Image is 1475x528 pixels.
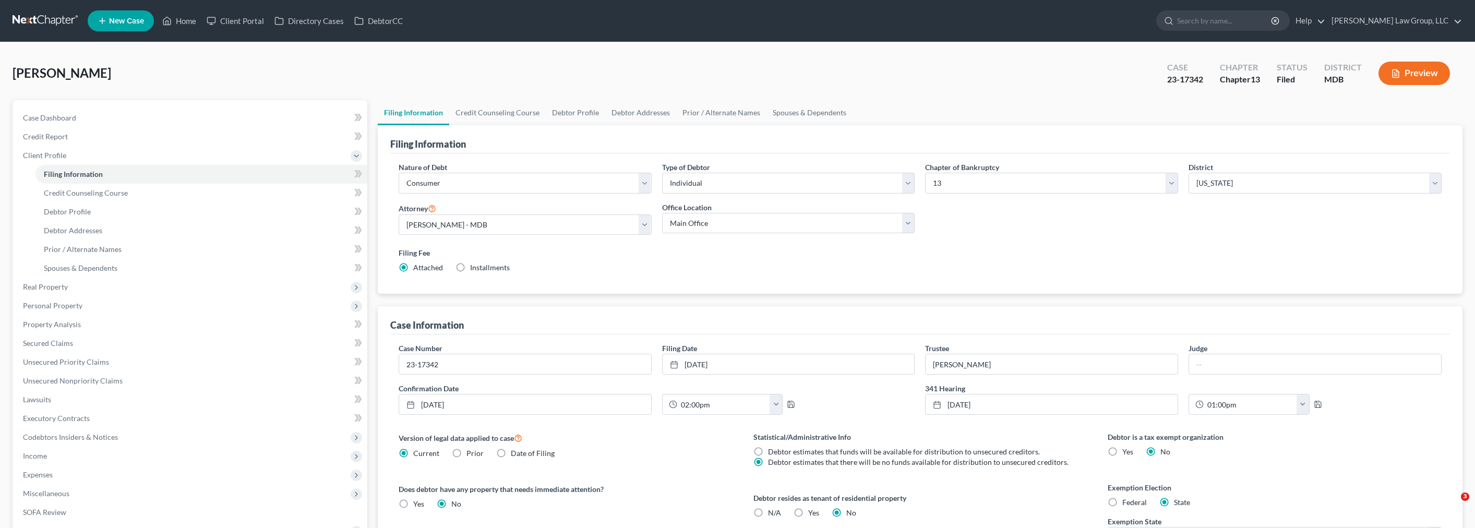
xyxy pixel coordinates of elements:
span: Property Analysis [23,320,81,329]
span: Income [23,451,47,460]
a: Directory Cases [269,11,349,30]
a: Filing Information [378,100,449,125]
a: [DATE] [399,394,651,414]
label: Version of legal data applied to case [399,431,733,444]
a: Debtor Profile [35,202,367,221]
span: Yes [1122,447,1133,456]
a: DebtorCC [349,11,408,30]
label: Debtor is a tax exempt organization [1108,431,1442,442]
span: Date of Filing [511,449,555,458]
label: Chapter of Bankruptcy [925,162,999,173]
label: Attorney [399,202,436,214]
label: Case Number [399,343,442,354]
span: Yes [413,499,424,508]
a: Case Dashboard [15,109,367,127]
span: Filing Information [44,170,103,178]
a: Unsecured Priority Claims [15,353,367,371]
span: 3 [1461,493,1469,501]
span: Unsecured Priority Claims [23,357,109,366]
div: Filing Information [390,138,466,150]
label: Nature of Debt [399,162,447,173]
a: Spouses & Dependents [766,100,853,125]
span: State [1174,498,1190,507]
a: Filing Information [35,165,367,184]
a: Property Analysis [15,315,367,334]
span: Credit Counseling Course [44,188,128,197]
label: Exemption State [1108,516,1161,527]
input: Enter case number... [399,354,651,374]
span: Prior [466,449,484,458]
label: Trustee [925,343,949,354]
a: Debtor Profile [546,100,605,125]
span: Real Property [23,282,68,291]
span: Codebtors Insiders & Notices [23,433,118,441]
a: Prior / Alternate Names [35,240,367,259]
a: Prior / Alternate Names [676,100,766,125]
div: Case [1167,62,1203,74]
a: [PERSON_NAME] Law Group, LLC [1326,11,1462,30]
span: Debtor estimates that funds will be available for distribution to unsecured creditors. [768,447,1040,456]
span: Current [413,449,439,458]
span: Installments [470,263,510,272]
label: Filing Date [662,343,697,354]
a: Credit Counseling Course [449,100,546,125]
div: Filed [1277,74,1308,86]
input: -- : -- [677,394,771,414]
span: New Case [109,17,144,25]
div: Chapter [1220,74,1260,86]
a: Unsecured Nonpriority Claims [15,371,367,390]
div: Chapter [1220,62,1260,74]
a: Debtor Addresses [35,221,367,240]
span: Personal Property [23,301,82,310]
span: Secured Claims [23,339,73,347]
a: [DATE] [926,394,1178,414]
span: Debtor estimates that there will be no funds available for distribution to unsecured creditors. [768,458,1069,466]
a: Client Portal [201,11,269,30]
label: Type of Debtor [662,162,710,173]
span: Prior / Alternate Names [44,245,122,254]
input: -- [1189,354,1441,374]
a: Lawsuits [15,390,367,409]
label: Office Location [662,202,712,213]
span: Attached [413,263,443,272]
div: Status [1277,62,1308,74]
a: Credit Counseling Course [35,184,367,202]
button: Preview [1378,62,1450,85]
iframe: Intercom live chat [1440,493,1465,518]
span: Unsecured Nonpriority Claims [23,376,123,385]
div: Case Information [390,319,464,331]
label: Exemption Election [1108,482,1442,493]
a: Credit Report [15,127,367,146]
span: No [846,508,856,517]
span: SOFA Review [23,508,66,517]
span: No [1160,447,1170,456]
span: 13 [1251,74,1260,84]
span: Client Profile [23,151,66,160]
a: Debtor Addresses [605,100,676,125]
input: -- : -- [1204,394,1297,414]
label: 341 Hearing [920,383,1447,394]
span: [PERSON_NAME] [13,65,111,80]
input: Search by name... [1177,11,1273,30]
label: Does debtor have any property that needs immediate attention? [399,484,733,495]
span: Debtor Addresses [44,226,102,235]
label: Statistical/Administrative Info [753,431,1087,442]
div: MDB [1324,74,1362,86]
a: Home [157,11,201,30]
span: Expenses [23,470,53,479]
div: 23-17342 [1167,74,1203,86]
a: [DATE] [663,354,915,374]
span: Miscellaneous [23,489,69,498]
input: -- [926,354,1178,374]
span: Case Dashboard [23,113,76,122]
span: Executory Contracts [23,414,90,423]
label: Debtor resides as tenant of residential property [753,493,1087,503]
span: Credit Report [23,132,68,141]
span: Lawsuits [23,395,51,404]
span: Debtor Profile [44,207,91,216]
span: No [451,499,461,508]
span: N/A [768,508,781,517]
span: Spouses & Dependents [44,263,117,272]
span: Yes [808,508,819,517]
span: Federal [1122,498,1147,507]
